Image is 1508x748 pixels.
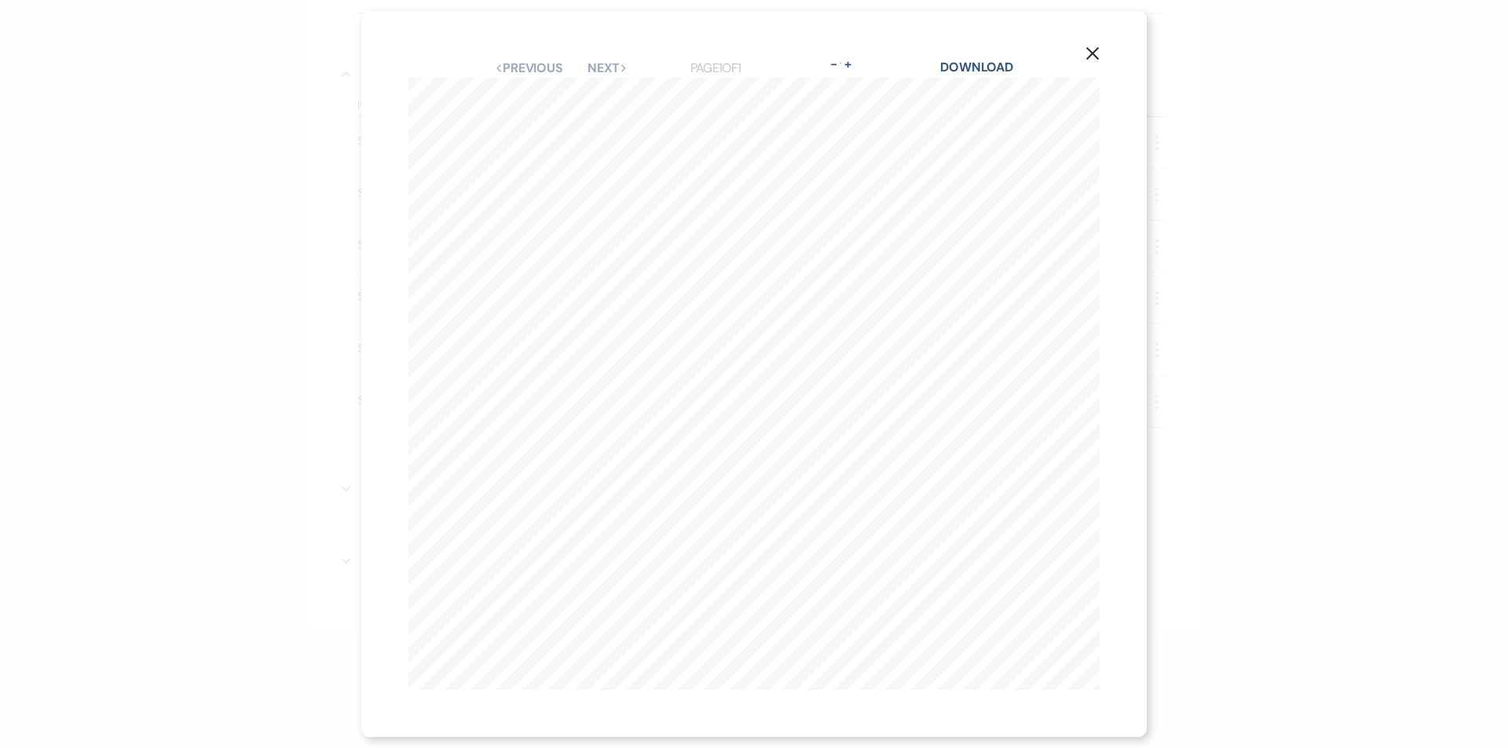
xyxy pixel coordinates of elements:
button: Next [587,62,628,75]
button: + [841,58,854,71]
button: - [827,58,840,71]
p: Page 1 of 1 [690,58,741,78]
a: Download [940,59,1013,75]
button: Previous [495,62,563,75]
